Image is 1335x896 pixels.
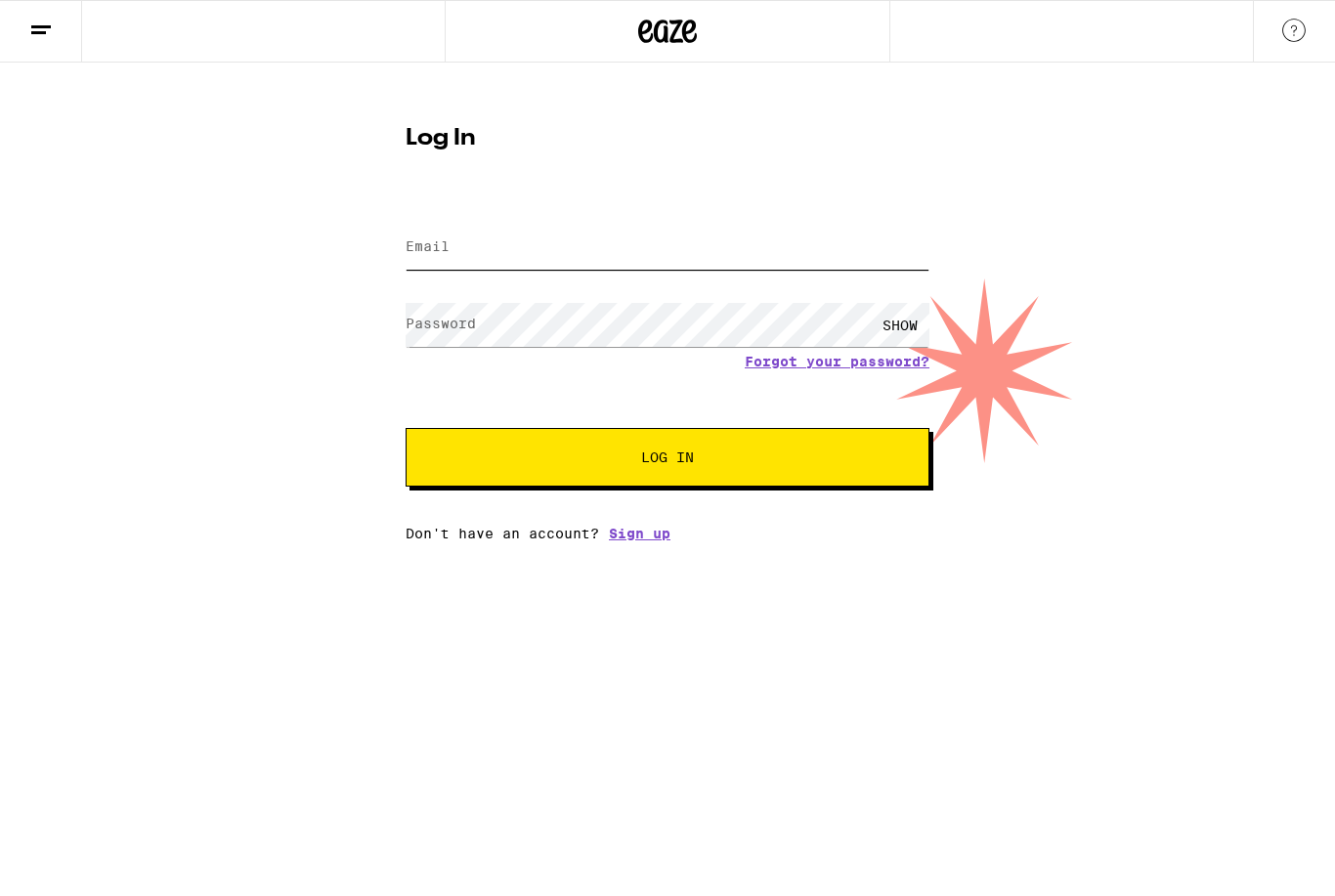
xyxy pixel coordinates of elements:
[406,226,929,270] input: Email
[871,303,929,347] div: SHOW
[406,127,929,150] h1: Log In
[745,354,929,369] a: Forgot your password?
[406,238,450,254] label: Email
[406,316,476,331] label: Password
[406,428,929,487] button: Log In
[406,526,929,541] div: Don't have an account?
[609,526,670,541] a: Sign up
[641,450,694,464] span: Log In
[12,14,141,29] span: Hi. Need any help?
